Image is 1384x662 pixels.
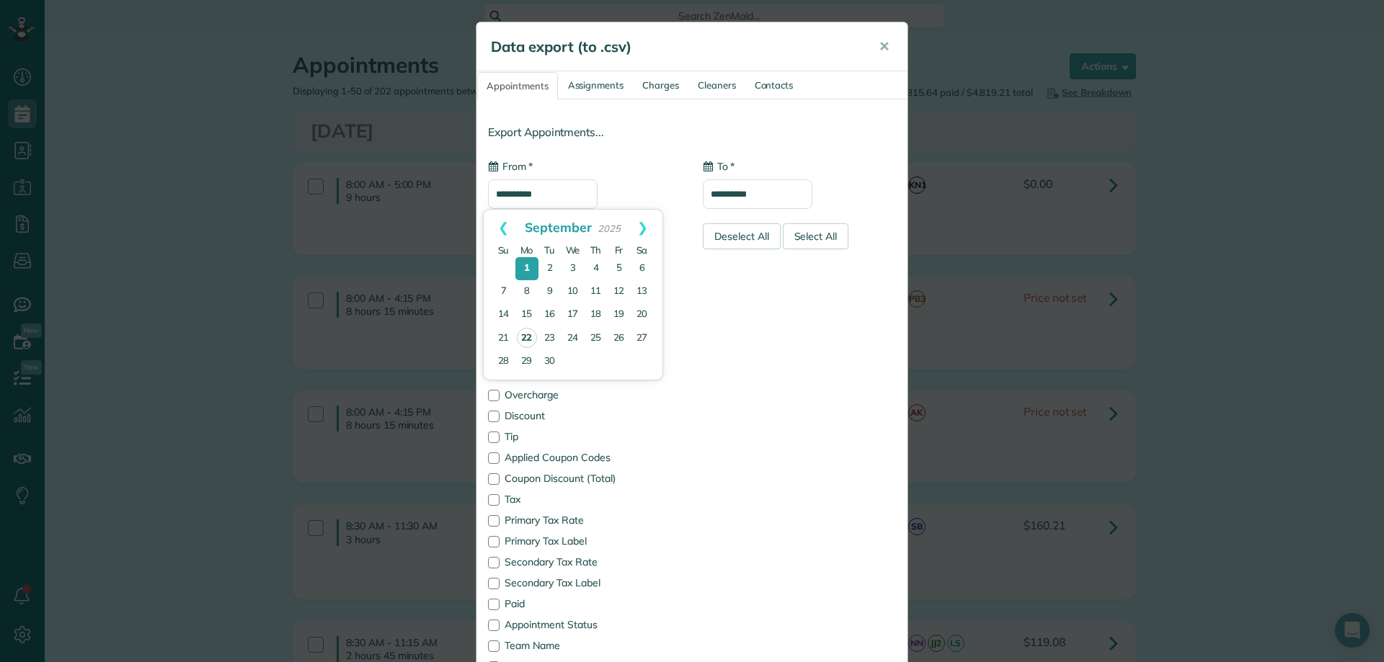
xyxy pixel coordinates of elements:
a: Charges [634,72,688,99]
a: 26 [608,327,631,350]
span: 2025 [598,223,621,234]
a: 21 [492,327,515,350]
label: Paid [488,599,681,609]
a: Contacts [746,72,802,99]
a: 12 [608,280,631,303]
span: Saturday [636,244,648,256]
span: ✕ [879,38,890,55]
h4: Export Appointments... [488,126,896,138]
a: 19 [608,303,631,326]
div: Select All [783,223,849,249]
a: 24 [562,327,585,350]
a: 9 [538,280,562,303]
a: 15 [515,303,538,326]
label: Applied Coupon Codes [488,452,681,462]
a: 22 [517,328,537,348]
label: To [703,159,735,174]
label: From [488,159,533,174]
span: Monday [520,244,533,256]
label: Overcharge [488,390,681,400]
label: Tip [488,431,681,442]
label: Team Name [488,640,681,650]
a: 17 [562,303,585,326]
a: 18 [585,303,608,326]
a: 28 [492,350,515,373]
a: 20 [631,303,654,326]
a: 10 [562,280,585,303]
a: 29 [515,350,538,373]
a: 1 [515,257,538,280]
a: 7 [492,280,515,303]
a: Prev [484,210,523,246]
label: Secondary Tax Rate [488,557,681,567]
a: 11 [585,280,608,303]
span: September [525,219,592,235]
label: Tax [488,494,681,504]
a: 16 [538,303,562,326]
span: Sunday [498,244,510,256]
a: 4 [585,257,608,280]
span: Tuesday [544,244,555,256]
a: Assignments [559,72,633,99]
a: 14 [492,303,515,326]
label: Coupon Discount (Total) [488,473,681,483]
a: Appointments [477,72,558,99]
label: Secondary Tax Label [488,578,681,588]
a: 25 [585,327,608,350]
a: 8 [515,280,538,303]
a: 2 [538,257,562,280]
a: 3 [562,257,585,280]
a: Next [623,210,662,246]
h5: Data export (to .csv) [491,37,859,57]
a: 5 [608,257,631,280]
div: Deselect All [703,223,781,249]
a: 6 [631,257,654,280]
label: Discount [488,411,681,421]
span: Wednesday [566,244,580,256]
span: Thursday [590,244,602,256]
label: Appointment Status [488,619,681,630]
label: Primary Tax Label [488,536,681,546]
a: 27 [631,327,654,350]
a: 13 [631,280,654,303]
label: Primary Tax Rate [488,515,681,525]
a: 23 [538,327,562,350]
span: Friday [615,244,624,256]
a: Cleaners [689,72,745,99]
a: 30 [538,350,562,373]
